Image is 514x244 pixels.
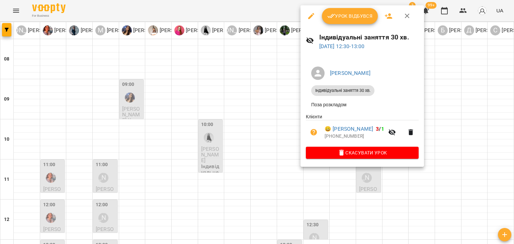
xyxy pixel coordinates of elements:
li: Поза розкладом [306,99,419,111]
a: [DATE] 12:30-13:00 [319,43,365,49]
span: 3 [376,126,379,132]
span: 1 [381,126,384,132]
span: Урок відбувся [327,12,373,20]
button: Урок відбувся [322,8,378,24]
button: Скасувати Урок [306,147,419,159]
ul: Клієнти [306,113,419,147]
b: / [376,126,384,132]
span: Індивідуальні заняття 30 хв. [311,88,374,94]
span: Скасувати Урок [311,149,413,157]
a: [PERSON_NAME] [330,70,370,76]
p: [PHONE_NUMBER] [325,133,384,140]
button: Візит ще не сплачено. Додати оплату? [306,124,322,140]
a: 😀 [PERSON_NAME] [325,125,373,133]
h6: Індивідуальні заняття 30 хв. [319,32,419,42]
